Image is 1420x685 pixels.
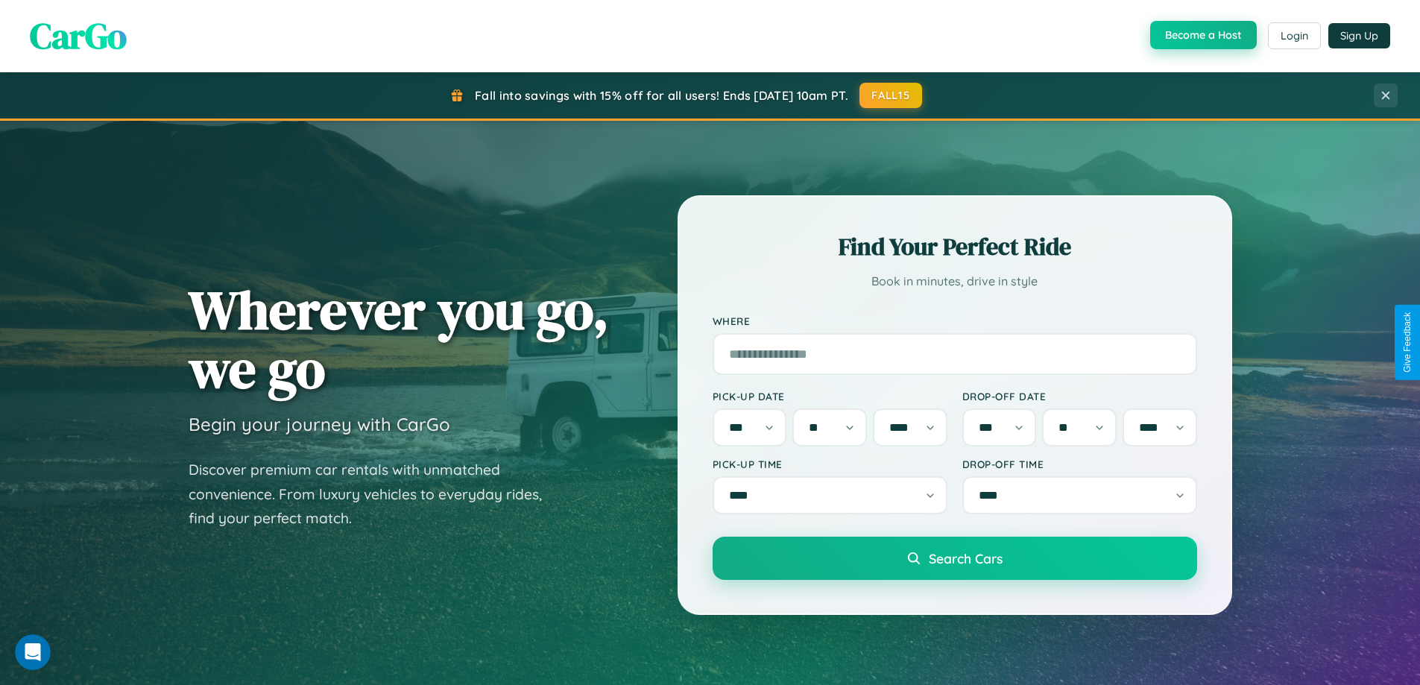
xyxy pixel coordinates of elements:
label: Pick-up Time [713,458,947,470]
button: Search Cars [713,537,1197,580]
button: Sign Up [1328,23,1390,48]
button: Become a Host [1150,21,1257,49]
div: Give Feedback [1402,312,1413,373]
span: CarGo [30,11,127,60]
span: Search Cars [929,550,1003,566]
h1: Wherever you go, we go [189,280,609,398]
h2: Find Your Perfect Ride [713,230,1197,263]
h3: Begin your journey with CarGo [189,413,450,435]
label: Drop-off Date [962,390,1197,403]
label: Drop-off Time [962,458,1197,470]
button: Login [1268,22,1321,49]
button: FALL15 [859,83,922,108]
label: Pick-up Date [713,390,947,403]
iframe: Intercom live chat [15,634,51,670]
span: Fall into savings with 15% off for all users! Ends [DATE] 10am PT. [475,88,848,103]
label: Where [713,315,1197,327]
p: Discover premium car rentals with unmatched convenience. From luxury vehicles to everyday rides, ... [189,458,561,531]
p: Book in minutes, drive in style [713,271,1197,292]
